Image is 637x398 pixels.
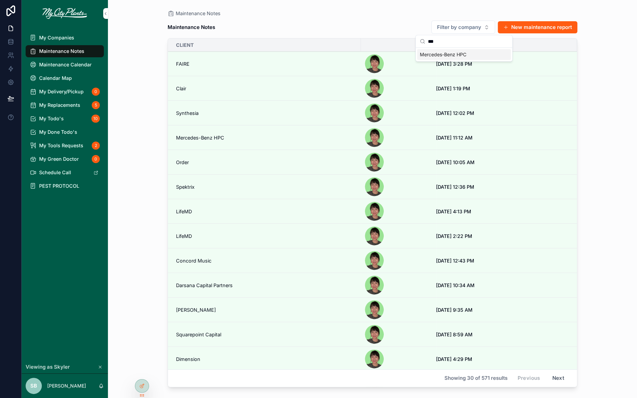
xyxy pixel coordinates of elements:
[176,184,357,190] a: Spektrix
[176,61,190,67] span: FAIRE
[436,257,474,264] span: [DATE] 12:43 PM
[39,34,74,41] span: My Companies
[39,169,71,176] span: Schedule Call
[436,208,471,215] span: [DATE] 4:13 PM
[39,88,84,95] span: My Delivery/Pickup
[176,208,192,215] span: LifeMD
[176,61,357,67] a: FAIRE
[436,331,569,338] a: [DATE] 8:59 AM
[39,156,79,162] span: My Green Doctor
[42,8,87,19] img: App logo
[168,24,215,31] h1: Maintenance Notes
[436,110,569,116] a: [DATE] 12:02 PM
[26,45,104,57] a: Maintenance Notes
[176,110,357,116] a: Synthesia
[436,307,472,313] span: [DATE] 9:35 AM
[176,282,233,288] span: Darsana Capital Partners
[437,24,481,31] span: Filter by company
[176,184,195,190] span: Spektrix
[26,113,104,125] a: My Todo's10
[47,382,86,389] p: [PERSON_NAME]
[39,61,92,68] span: Maintenance Calendar
[420,51,466,58] span: Mercedes-Benz HPC
[436,159,474,165] span: [DATE] 10:05 AM
[176,331,221,338] span: Squarepoint Capital
[436,184,474,190] span: [DATE] 12:36 PM
[498,21,577,33] button: New maintenance report
[26,180,104,192] a: PEST PROTOCOL
[436,208,569,215] a: [DATE] 4:13 PM
[92,142,100,150] div: 2
[444,375,508,382] span: Showing 30 of 571 results
[39,183,79,189] span: PEST PROTOCOL
[176,307,357,313] a: [PERSON_NAME]
[548,372,569,384] button: Next
[176,110,199,116] span: Synthesia
[176,85,357,92] a: Clair
[26,99,104,111] a: My Replacements5
[436,233,472,239] span: [DATE] 2:22 PM
[39,129,77,135] span: My Done Todo's
[39,75,72,81] span: Calendar Map
[436,282,569,288] a: [DATE] 10:34 AM
[436,356,569,362] a: [DATE] 4:29 PM
[92,155,100,163] div: 0
[436,233,569,239] a: [DATE] 2:22 PM
[176,134,357,141] a: Mercedes-Benz HPC
[176,42,194,48] span: Client
[436,61,569,67] a: [DATE] 3:28 PM
[26,140,104,152] a: My Tools Requests2
[176,356,200,362] span: Dimension
[176,159,357,165] a: Order
[431,21,495,34] button: Select Button
[436,134,472,141] span: [DATE] 11:12 AM
[26,32,104,44] a: My Companies
[26,72,104,84] a: Calendar Map
[436,356,472,362] span: [DATE] 4:29 PM
[26,166,104,179] a: Schedule Call
[416,48,512,61] div: Suggestions
[30,382,37,390] span: SB
[168,10,221,17] a: Maintenance Notes
[436,257,569,264] a: [DATE] 12:43 PM
[176,159,189,165] span: Order
[436,85,470,92] span: [DATE] 1:19 PM
[176,257,357,264] a: Concord Music
[176,233,357,239] a: LifeMD
[91,115,100,123] div: 10
[436,282,474,288] span: [DATE] 10:34 AM
[436,134,569,141] a: [DATE] 11:12 AM
[176,307,216,313] span: [PERSON_NAME]
[176,282,357,288] a: Darsana Capital Partners
[436,85,569,92] a: [DATE] 1:19 PM
[176,10,221,17] span: Maintenance Notes
[436,184,569,190] a: [DATE] 12:36 PM
[176,356,357,362] a: Dimension
[436,307,569,313] a: [DATE] 9:35 AM
[176,331,357,338] a: Squarepoint Capital
[39,115,64,122] span: My Todo's
[436,331,472,338] span: [DATE] 8:59 AM
[92,88,100,96] div: 0
[26,364,70,370] span: Viewing as Skyler
[436,159,569,165] a: [DATE] 10:05 AM
[436,110,474,116] span: [DATE] 12:02 PM
[176,134,224,141] span: Mercedes-Benz HPC
[176,233,192,239] span: LifeMD
[176,257,211,264] span: Concord Music
[436,61,472,67] span: [DATE] 3:28 PM
[22,27,108,201] div: scrollable content
[39,142,83,149] span: My Tools Requests
[26,126,104,138] a: My Done Todo's
[26,153,104,165] a: My Green Doctor0
[39,48,84,54] span: Maintenance Notes
[26,86,104,98] a: My Delivery/Pickup0
[39,102,80,108] span: My Replacements
[92,101,100,109] div: 5
[176,85,186,92] span: Clair
[26,59,104,71] a: Maintenance Calendar
[176,208,357,215] a: LifeMD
